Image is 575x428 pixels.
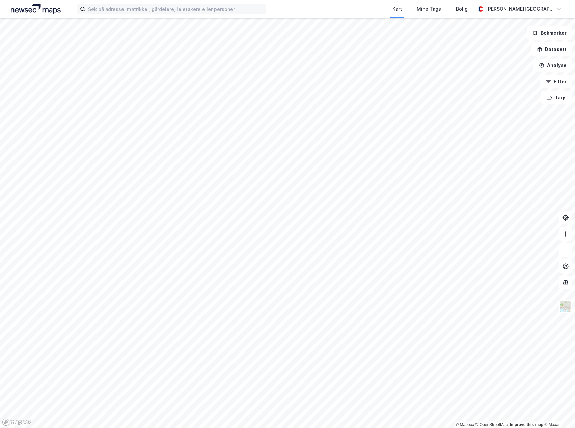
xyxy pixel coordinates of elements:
[85,4,266,14] input: Søk på adresse, matrikkel, gårdeiere, leietakere eller personer
[417,5,441,13] div: Mine Tags
[456,5,468,13] div: Bolig
[11,4,61,14] img: logo.a4113a55bc3d86da70a041830d287a7e.svg
[541,396,575,428] div: Kontrollprogram for chat
[392,5,402,13] div: Kart
[486,5,553,13] div: [PERSON_NAME][GEOGRAPHIC_DATA]
[541,396,575,428] iframe: Chat Widget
